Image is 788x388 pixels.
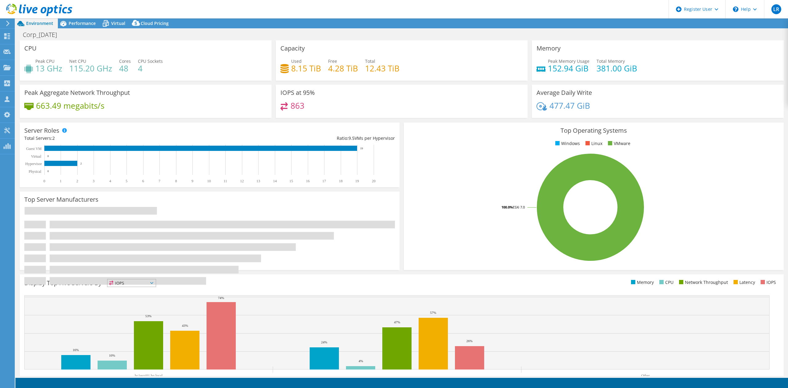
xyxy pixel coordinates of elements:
h3: Server Roles [24,127,59,134]
li: Linux [584,140,602,147]
h4: 152.94 GiB [548,65,589,72]
span: Used [291,58,302,64]
text: 3 [93,179,94,183]
span: 2 [52,135,55,141]
span: IOPS [107,279,156,287]
text: 0 [43,179,45,183]
span: Total [365,58,375,64]
svg: \n [733,6,738,12]
h4: 13 GHz [35,65,62,72]
text: 12 [240,179,244,183]
h4: 381.00 GiB [597,65,637,72]
h3: Capacity [280,45,305,52]
h1: Corp_[DATE] [20,31,66,38]
h4: 4 [138,65,163,72]
text: 2 [80,162,82,165]
text: Guest VM [26,147,42,151]
text: 11 [223,179,227,183]
h4: 48 [119,65,131,72]
h4: 4.28 TiB [328,65,358,72]
tspan: 100.0% [501,205,513,209]
text: 1 [60,179,62,183]
tspan: ESXi 7.0 [513,205,525,209]
div: Total Servers: [24,135,210,142]
text: 9 [191,179,193,183]
li: VMware [606,140,630,147]
text: 19 [355,179,359,183]
text: 57% [430,311,436,314]
h4: 663.49 megabits/s [36,102,104,109]
h3: IOPS at 95% [280,89,315,96]
li: IOPS [759,279,776,286]
h4: 863 [291,102,304,109]
text: 0 [47,155,49,158]
text: Other [641,374,649,378]
li: Network Throughput [677,279,728,286]
span: 9.5 [348,135,355,141]
text: 16% [73,348,79,352]
span: Performance [69,20,96,26]
h4: 12.43 TiB [365,65,400,72]
text: 6 [142,179,144,183]
text: 17 [322,179,326,183]
text: 19 [360,147,363,150]
span: Net CPU [69,58,86,64]
text: 7 [159,179,160,183]
text: 4% [359,359,363,363]
text: 18 [339,179,343,183]
text: Hypervisor [25,162,42,166]
h3: Top Server Manufacturers [24,196,98,203]
text: 8 [175,179,177,183]
li: Memory [629,279,654,286]
h3: Memory [537,45,561,52]
text: 43% [182,324,188,327]
text: 10% [109,354,115,357]
h3: Top Operating Systems [408,127,779,134]
text: 4 [109,179,111,183]
text: 20 [372,179,376,183]
span: Cloud Pricing [141,20,169,26]
text: 26% [466,339,472,343]
span: Environment [26,20,53,26]
text: 14 [273,179,277,183]
h3: Peak Aggregate Network Throughput [24,89,130,96]
li: Latency [732,279,755,286]
h4: 477.47 GiB [549,102,590,109]
span: Cores [119,58,131,64]
text: 2 [76,179,78,183]
text: 5 [126,179,127,183]
text: 13 [256,179,260,183]
h3: CPU [24,45,37,52]
text: 74% [218,296,224,300]
h3: Average Daily Write [537,89,592,96]
li: Windows [554,140,580,147]
span: Free [328,58,337,64]
text: 0 [47,170,49,173]
h4: 115.20 GHz [69,65,112,72]
h4: 8.15 TiB [291,65,321,72]
text: Physical [29,169,41,174]
span: Virtual [111,20,125,26]
text: 16 [306,179,310,183]
text: 15 [289,179,293,183]
text: 10 [207,179,211,183]
text: bc1esxi01.hq.local [135,374,163,378]
text: 24% [321,340,327,344]
span: Peak Memory Usage [548,58,589,64]
span: Total Memory [597,58,625,64]
span: LR [771,4,781,14]
span: Peak CPU [35,58,54,64]
div: Ratio: VMs per Hypervisor [210,135,395,142]
text: 47% [394,320,400,324]
li: CPU [658,279,673,286]
text: 53% [145,314,151,318]
text: Virtual [31,154,42,159]
span: CPU Sockets [138,58,163,64]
